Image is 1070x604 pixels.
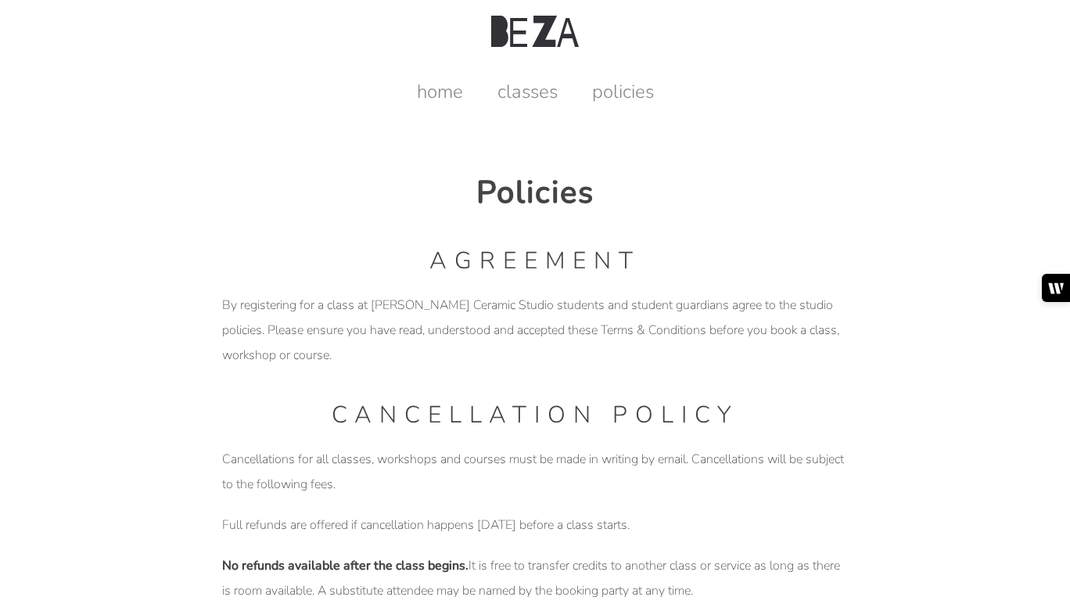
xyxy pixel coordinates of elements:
[482,79,573,104] a: classes
[401,79,479,104] a: home
[222,512,848,537] p: Full refunds are offered if cancellation happens [DATE] before a class starts.
[222,447,848,497] p: Cancellations for all classes, workshops and courses must be made in writing by email. Cancellati...
[491,16,579,47] img: Beza Studio Logo
[222,171,848,214] h2: Policies
[222,557,469,574] strong: No refunds available after the class begins.
[222,245,848,277] h1: AGREEMENT
[222,399,848,431] h1: CANCELLATION POLICY
[576,79,670,104] a: policies
[222,553,848,603] p: It is free to transfer credits to another class or service as long as there is room available. A ...
[222,293,848,368] p: By registering for a class at [PERSON_NAME] Ceramic Studio students and student guardians agree t...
